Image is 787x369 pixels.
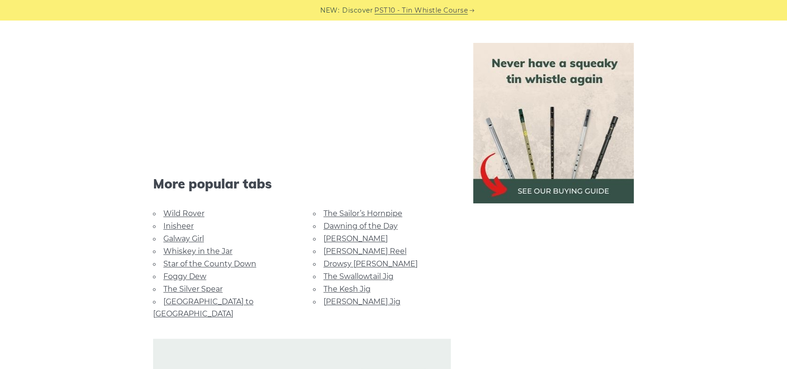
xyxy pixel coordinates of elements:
a: The Sailor’s Hornpipe [323,209,402,218]
a: [PERSON_NAME] Reel [323,247,407,256]
img: tin whistle buying guide [473,43,634,203]
a: [PERSON_NAME] Jig [323,297,401,306]
span: NEW: [321,5,340,16]
a: The Kesh Jig [323,285,371,293]
a: Foggy Dew [163,272,206,281]
a: [PERSON_NAME] [323,234,388,243]
a: Dawning of the Day [323,222,398,230]
a: The Swallowtail Jig [323,272,393,281]
a: Galway Girl [163,234,204,243]
a: Drowsy [PERSON_NAME] [323,259,418,268]
a: The Silver Spear [163,285,223,293]
a: Star of the County Down [163,259,256,268]
a: Whiskey in the Jar [163,247,232,256]
a: [GEOGRAPHIC_DATA] to [GEOGRAPHIC_DATA] [153,297,253,318]
a: Wild Rover [163,209,204,218]
a: Inisheer [163,222,194,230]
span: More popular tabs [153,176,451,192]
span: Discover [343,5,373,16]
a: PST10 - Tin Whistle Course [375,5,468,16]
